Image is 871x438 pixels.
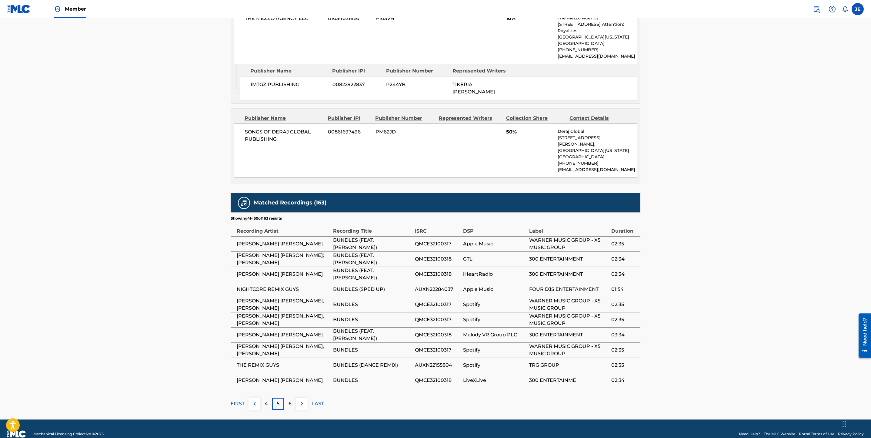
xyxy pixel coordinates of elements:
[843,415,846,433] div: Drag
[558,40,637,47] p: [GEOGRAPHIC_DATA]
[611,255,637,263] span: 02:34
[328,128,371,136] span: 00861697496
[375,115,434,122] div: Publisher Number
[333,346,412,354] span: BUNDLES
[277,400,279,407] p: 5
[333,301,412,308] span: BUNDLES
[764,431,795,437] a: The MLC Website
[231,216,282,221] p: Showing 41 - 50 of 163 results
[463,377,526,384] span: LiveXLive
[237,377,330,384] span: [PERSON_NAME] [PERSON_NAME]
[558,128,637,135] p: Deraj Global
[333,221,412,235] div: Recording Title
[611,331,637,339] span: 03:34
[611,221,637,235] div: Duration
[506,115,565,122] div: Collection Share
[506,15,553,22] span: 10%
[333,362,412,369] span: BUNDLES (DANCE REMIX)
[463,286,526,293] span: Apple Music
[328,115,371,122] div: Publisher IPI
[611,346,637,354] span: 02:35
[415,255,460,263] span: QMCE32100318
[237,331,330,339] span: [PERSON_NAME] [PERSON_NAME]
[240,199,248,207] img: Matched Recordings
[611,377,637,384] span: 02:34
[852,3,864,15] div: User Menu
[558,21,637,34] p: [STREET_ADDRESS] Attention: Royalties ,
[415,240,460,248] span: QMCE32100317
[333,377,412,384] span: BUNDLES
[7,5,31,13] img: MLC Logo
[439,115,502,122] div: Represented Writers
[415,331,460,339] span: QMCE32100318
[237,312,330,327] span: [PERSON_NAME] [PERSON_NAME],[PERSON_NAME]
[237,297,330,312] span: [PERSON_NAME] [PERSON_NAME],[PERSON_NAME]
[245,15,323,22] span: THE MEZZO AGENCY, LLC
[558,47,637,53] p: [PHONE_NUMBER]
[506,128,553,136] span: 50%
[65,5,86,12] span: Member
[463,331,526,339] span: Melody VR Group PLC
[463,240,526,248] span: Apple Music
[245,128,323,143] span: SONGS OF DERAJ GLOBAL PUBLISHING
[386,67,448,75] div: Publisher Number
[611,301,637,308] span: 02:35
[558,135,637,147] p: [STREET_ADDRESS][PERSON_NAME],
[333,328,412,342] span: BUNDLES (FEAT. [PERSON_NAME])
[54,5,61,13] img: Top Rightsholder
[463,301,526,308] span: Spotify
[558,167,637,173] p: [EMAIL_ADDRESS][DOMAIN_NAME]
[298,400,305,407] img: right
[841,409,871,438] iframe: Chat Widget
[838,431,864,437] a: Privacy Policy
[237,240,330,248] span: [PERSON_NAME] [PERSON_NAME]
[452,67,514,75] div: Represented Writers
[333,237,412,251] span: BUNDLES (FEAT. [PERSON_NAME])
[529,331,608,339] span: 300 ENTERTAINMENT
[237,343,330,357] span: [PERSON_NAME] [PERSON_NAME],[PERSON_NAME]
[558,53,637,59] p: [EMAIL_ADDRESS][DOMAIN_NAME]
[529,343,608,357] span: WARNER MUSIC GROUP - X5 MUSIC GROUP
[237,221,330,235] div: Recording Artist
[463,316,526,323] span: Spotify
[529,221,608,235] div: Label
[529,377,608,384] span: 300 ENTERTAINME
[529,255,608,263] span: 300 ENTERTAINMENT
[237,252,330,266] span: [PERSON_NAME] [PERSON_NAME];[PERSON_NAME]
[333,252,412,266] span: BUNDLES (FEAT. [PERSON_NAME])
[415,316,460,323] span: QMCE32100317
[611,286,637,293] span: 01:54
[529,286,608,293] span: FOUR DJS ENTERTAINMENT
[415,271,460,278] span: QMCE32100318
[854,311,871,360] iframe: Resource Center
[810,3,823,15] a: Public Search
[558,147,637,154] p: [GEOGRAPHIC_DATA][US_STATE]
[333,267,412,281] span: BUNDLES (FEAT. [PERSON_NAME])
[250,67,328,75] div: Publisher Name
[463,271,526,278] span: iHeartRadio
[529,271,608,278] span: 300 ENTERTAINMENT
[415,221,460,235] div: ISRC
[463,221,526,235] div: DSP
[386,81,448,88] span: P244YB
[415,301,460,308] span: QMCE32100317
[265,400,268,407] p: 4
[611,271,637,278] span: 02:34
[289,400,292,407] p: 6
[237,362,330,369] span: THE REMIX GUYS
[558,154,637,160] p: [GEOGRAPHIC_DATA]
[558,34,637,40] p: [GEOGRAPHIC_DATA][US_STATE]
[312,400,324,407] p: LAST
[375,128,434,136] span: PM62JD
[254,199,326,206] h5: Matched Recordings (163)
[7,430,26,438] img: logo
[739,431,760,437] a: Need Help?
[237,271,330,278] span: [PERSON_NAME] [PERSON_NAME]
[245,115,323,122] div: Publisher Name
[375,15,434,22] span: P103VH
[529,237,608,251] span: WARNER MUSIC GROUP - X5 MUSIC GROUP
[251,400,258,407] img: left
[558,160,637,167] p: [PHONE_NUMBER]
